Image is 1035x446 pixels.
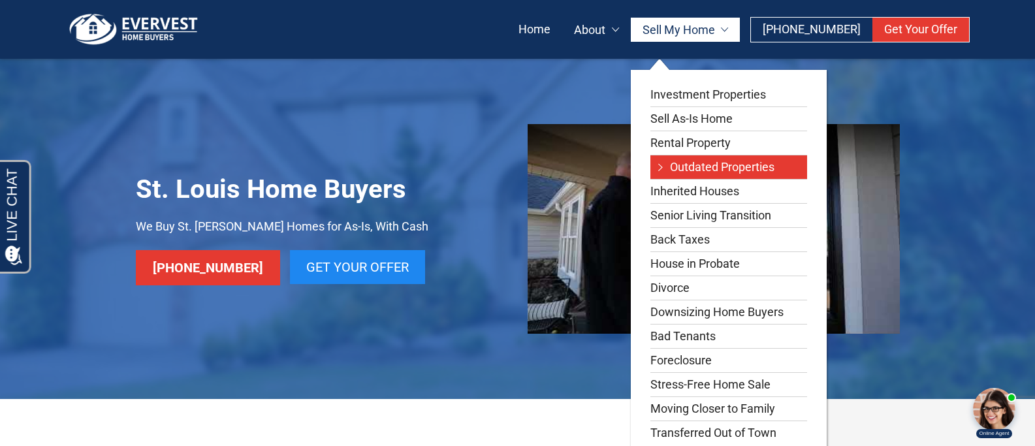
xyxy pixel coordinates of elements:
a: Divorce [650,276,807,300]
a: About [562,18,631,42]
a: House in Probate [650,252,807,276]
a: Inherited Houses [650,180,807,203]
a: [PHONE_NUMBER] [751,18,872,42]
span: Opens a chat window [32,10,105,27]
a: Back Taxes [650,228,807,251]
span: [PHONE_NUMBER] [153,260,263,276]
a: Rental Property [650,131,807,155]
a: Outdated Properties [650,155,807,179]
a: Moving Closer to Family [650,397,807,421]
a: Downsizing Home Buyers [650,300,807,324]
a: Bad Tenants [650,325,807,348]
span: [PHONE_NUMBER] [763,22,861,36]
a: Sell My Home [631,18,740,42]
a: Senior Living Transition [650,204,807,227]
a: Stress-Free Home Sale [650,373,807,396]
a: Get Your Offer [290,250,425,284]
a: Foreclosure [650,349,807,372]
iframe: Chat Invitation [957,374,1022,439]
a: Sell As-Is Home [650,107,807,131]
h1: St. Louis Home Buyers [136,172,428,206]
a: Home [507,18,562,42]
a: Get Your Offer [872,18,969,42]
img: logo.png [65,13,202,46]
a: [PHONE_NUMBER] [136,250,280,285]
p: We Buy St. [PERSON_NAME] Homes for As-Is, With Cash [136,217,428,237]
a: Transferred Out of Town [650,421,807,445]
a: Investment Properties [650,83,807,106]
